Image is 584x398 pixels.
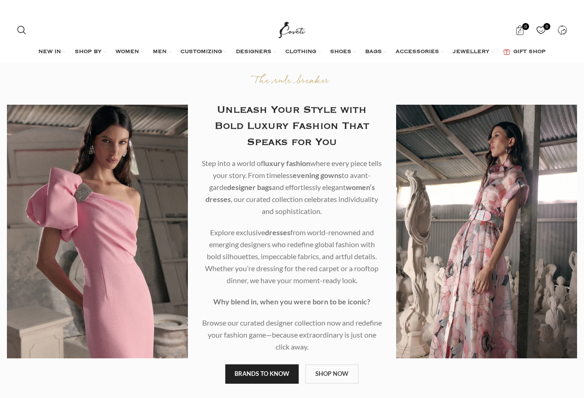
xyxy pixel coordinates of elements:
[213,297,370,306] strong: Why blend in, when you were born to be iconic?
[532,21,551,39] div: My Wishlist
[511,21,530,39] a: 0
[202,157,383,217] p: Step into a world of where every piece tells your story. From timeless to avant-garde and effortl...
[522,23,529,30] span: 0
[227,183,272,191] b: designer bags
[453,48,489,56] span: JEWELLERY
[205,183,375,203] b: women’s dresses
[396,43,444,61] a: ACCESSORIES
[543,23,550,30] span: 0
[453,43,494,61] a: JEWELLERY
[181,48,222,56] span: CUSTOMIZING
[202,226,383,286] p: Explore exclusive from world-renowned and emerging designers who redefine global fashion with bol...
[153,48,167,56] span: MEN
[305,364,359,384] a: SHOP NOW
[503,43,546,61] a: GIFT SHOP
[115,43,144,61] a: WOMEN
[285,43,321,61] a: CLOTHING
[330,48,351,56] span: SHOES
[225,364,299,384] a: BRANDS TO KNOW
[115,48,139,56] span: WOMEN
[12,43,572,61] div: Main navigation
[293,171,342,179] b: evening gowns
[396,48,439,56] span: ACCESSORIES
[181,43,227,61] a: CUSTOMIZING
[285,48,316,56] span: CLOTHING
[153,43,171,61] a: MEN
[236,48,271,56] span: DESIGNERS
[277,18,307,42] img: Coveti
[277,25,307,33] a: Site logo
[202,317,383,353] p: Browse our curated designer collection now and redefine your fashion game—because extraordinary i...
[202,102,383,150] h2: Unleash Your Style with Bold Luxury Fashion That Speaks for You
[38,43,66,61] a: NEW IN
[202,75,383,88] p: The rule breaker
[75,48,102,56] span: SHOP BY
[513,48,546,56] span: GIFT SHOP
[503,49,510,55] img: GiftBag
[12,21,31,39] a: Search
[38,48,61,56] span: NEW IN
[265,228,290,237] b: dresses
[532,21,551,39] a: 0
[75,43,106,61] a: SHOP BY
[236,43,276,61] a: DESIGNERS
[365,48,382,56] span: BAGS
[330,43,356,61] a: SHOES
[365,43,386,61] a: BAGS
[263,159,310,167] b: luxury fashion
